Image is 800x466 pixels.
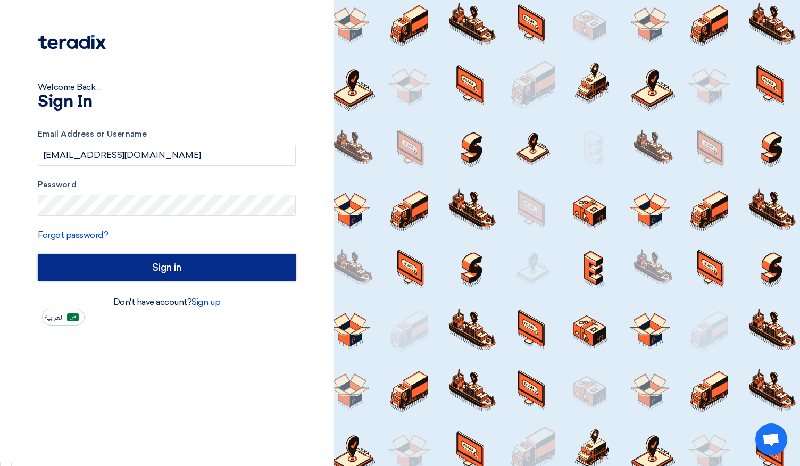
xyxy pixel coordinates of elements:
a: Sign up [191,297,220,307]
img: ar-AR.png [67,313,79,321]
img: Teradix logo [38,35,106,49]
div: Don't have account? [38,296,296,309]
button: العربية [42,309,85,326]
div: Open chat [755,423,787,455]
a: Forgot password? [38,230,108,240]
label: Password [38,179,296,191]
input: Sign in [38,254,296,281]
div: Welcome Back ... [38,81,296,94]
input: Enter your business email or username [38,145,296,166]
span: العربية [45,314,64,321]
h1: Sign In [38,94,296,111]
label: Email Address or Username [38,128,296,140]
